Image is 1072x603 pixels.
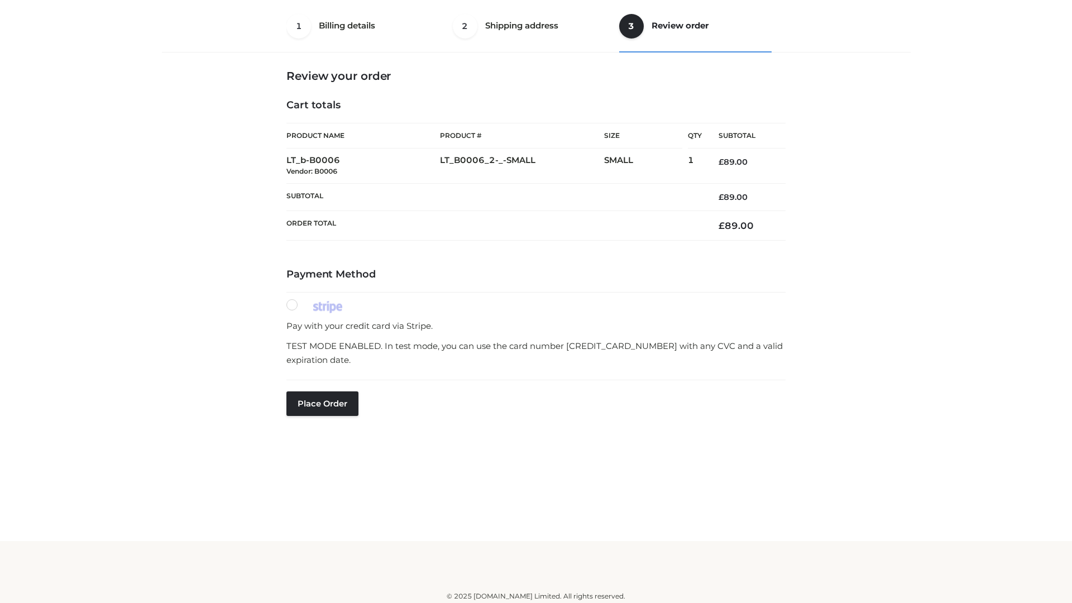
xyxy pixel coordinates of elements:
[719,220,754,231] bdi: 89.00
[166,591,906,602] div: © 2025 [DOMAIN_NAME] Limited. All rights reserved.
[719,157,748,167] bdi: 89.00
[286,167,337,175] small: Vendor: B0006
[702,123,786,149] th: Subtotal
[286,391,358,416] button: Place order
[688,123,702,149] th: Qty
[604,123,682,149] th: Size
[688,149,702,184] td: 1
[286,99,786,112] h4: Cart totals
[719,192,724,202] span: £
[604,149,688,184] td: SMALL
[719,192,748,202] bdi: 89.00
[440,149,604,184] td: LT_B0006_2-_-SMALL
[719,157,724,167] span: £
[440,123,604,149] th: Product #
[719,220,725,231] span: £
[286,319,786,333] p: Pay with your credit card via Stripe.
[286,183,702,210] th: Subtotal
[286,123,440,149] th: Product Name
[286,69,786,83] h3: Review your order
[286,339,786,367] p: TEST MODE ENABLED. In test mode, you can use the card number [CREDIT_CARD_NUMBER] with any CVC an...
[286,149,440,184] td: LT_b-B0006
[286,211,702,241] th: Order Total
[286,269,786,281] h4: Payment Method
